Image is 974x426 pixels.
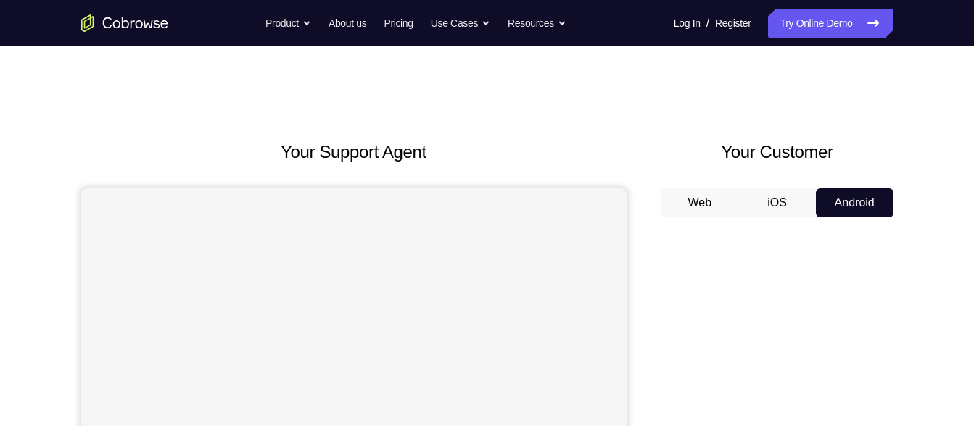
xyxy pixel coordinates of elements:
a: About us [329,9,366,38]
button: Resources [508,9,566,38]
a: Go to the home page [81,14,168,32]
button: iOS [738,188,816,217]
button: Use Cases [431,9,490,38]
a: Pricing [384,9,413,38]
h2: Your Customer [661,139,893,165]
button: Web [661,188,739,217]
a: Log In [674,9,701,38]
a: Try Online Demo [768,9,893,38]
button: Product [265,9,311,38]
span: / [706,14,709,32]
a: Register [715,9,751,38]
h2: Your Support Agent [81,139,627,165]
button: Android [816,188,893,217]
